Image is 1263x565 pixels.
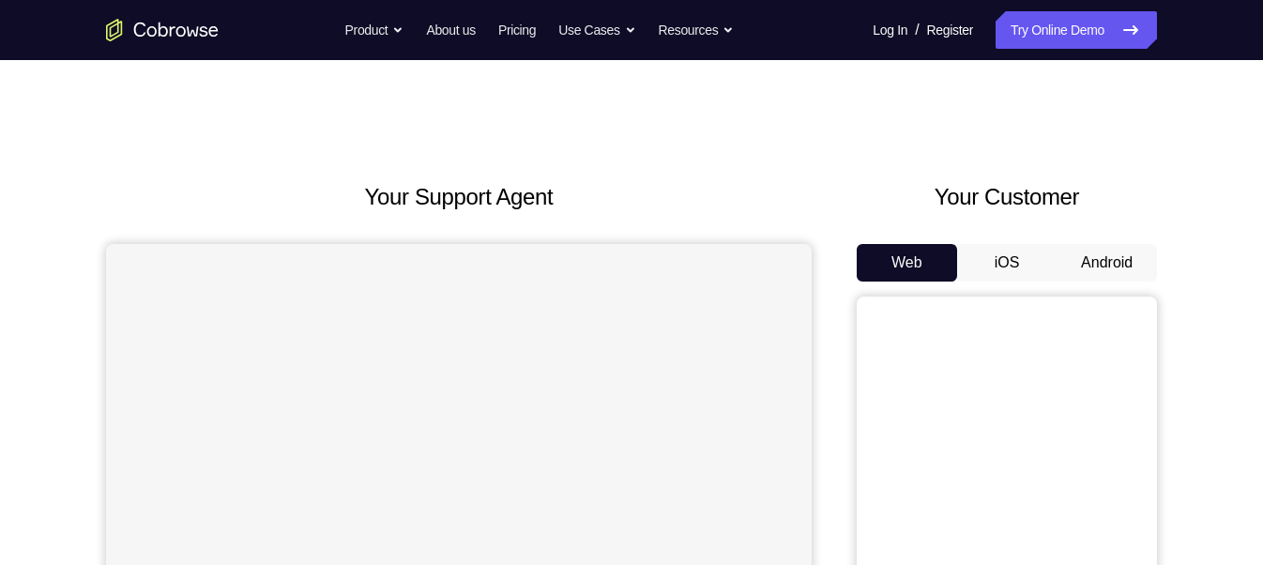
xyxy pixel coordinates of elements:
[1057,244,1157,282] button: Android
[558,11,635,49] button: Use Cases
[498,11,536,49] a: Pricing
[915,19,919,41] span: /
[106,19,219,41] a: Go to the home page
[345,11,404,49] button: Product
[106,180,812,214] h2: Your Support Agent
[857,244,957,282] button: Web
[659,11,735,49] button: Resources
[873,11,907,49] a: Log In
[927,11,973,49] a: Register
[426,11,475,49] a: About us
[996,11,1157,49] a: Try Online Demo
[957,244,1058,282] button: iOS
[857,180,1157,214] h2: Your Customer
